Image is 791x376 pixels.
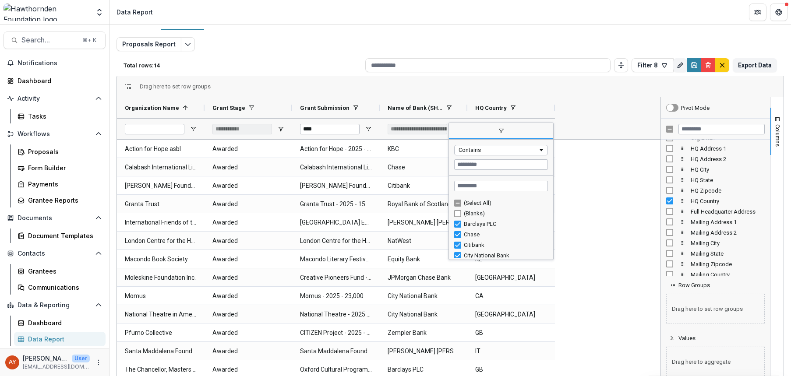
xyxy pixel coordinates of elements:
[212,269,284,287] span: Awarded
[28,196,99,205] div: Grantee Reports
[673,58,687,72] button: Rename
[388,177,459,195] span: Citibank
[388,214,459,232] span: [PERSON_NAME] [PERSON_NAME]
[18,130,92,138] span: Workflows
[125,214,197,232] span: International Friends of the [GEOGRAPHIC_DATA]
[691,156,765,162] span: HQ Address 2
[691,208,765,215] span: Full Headquarter Address
[14,144,106,159] a: Proposals
[661,217,770,227] div: Mailing Address 1 Column
[212,214,284,232] span: Awarded
[125,105,179,111] span: Organization Name
[4,91,106,105] button: Open Activity
[388,105,443,111] span: Name of Bank (SHORT_TEXT)
[125,287,197,305] span: Momus
[4,4,90,21] img: Hawthornden Foundation logo
[190,126,197,133] button: Open Filter Menu
[117,37,181,51] button: Proposals Report
[691,271,765,278] span: Mailing Country
[300,105,350,111] span: Grant Submission
[4,127,106,141] button: Open Workflows
[300,195,372,213] span: Granta Trust - 2025 - 150,000
[388,287,459,305] span: City National Bank
[93,357,104,368] button: More
[464,242,545,248] div: Citibank
[691,145,765,152] span: HQ Address 1
[125,232,197,250] span: London Centre for the Humanities
[14,109,106,123] a: Tasks
[18,302,92,309] span: Data & Reporting
[678,335,696,341] span: Values
[475,324,547,342] span: GB
[661,154,770,164] div: HQ Address 2 Column
[661,238,770,248] div: Mailing City Column
[661,196,770,206] div: HQ Country Column
[18,250,92,257] span: Contacts
[28,147,99,156] div: Proposals
[300,124,360,134] input: Grant Submission Filter Input
[212,342,284,360] span: Awarded
[14,161,106,175] a: Form Builder
[18,76,99,85] div: Dashboard
[388,324,459,342] span: Zempler Bank
[475,105,507,111] span: HQ Country
[125,177,197,195] span: [PERSON_NAME] Foundation
[28,231,99,240] div: Document Templates
[388,250,459,268] span: Equity Bank
[678,124,765,134] input: Filter Columns Input
[661,269,770,280] div: Mailing Country Column
[300,306,372,323] span: National Theatre - 2025 - 450,000
[661,175,770,185] div: HQ State Column
[300,214,372,232] span: [GEOGRAPHIC_DATA] EWP - 2025 - 60,000
[4,211,106,225] button: Open Documents
[691,219,765,225] span: Mailing Address 1
[701,58,715,72] button: Delete
[4,74,106,88] a: Dashboard
[4,56,106,70] button: Notifications
[212,287,284,305] span: Awarded
[212,177,284,195] span: Awarded
[475,306,547,323] span: [GEOGRAPHIC_DATA]
[21,36,77,44] span: Search...
[212,232,284,250] span: Awarded
[14,177,106,191] a: Payments
[28,112,99,121] div: Tasks
[125,250,197,268] span: Macondo Book Society
[774,124,781,147] span: Columns
[18,60,102,67] span: Notifications
[661,143,770,154] div: HQ Address 1 Column
[9,359,16,365] div: Andreas Yuíza
[93,4,106,21] button: Open entity switcher
[691,177,765,183] span: HQ State
[365,126,372,133] button: Open Filter Menu
[388,342,459,360] span: [PERSON_NAME] [PERSON_NAME] Bank, N.A..
[459,147,538,153] div: Contains
[125,195,197,213] span: Granta Trust
[212,306,284,323] span: Awarded
[388,195,459,213] span: Royal Bank of Scotland
[4,246,106,260] button: Open Contacts
[212,140,284,158] span: Awarded
[715,58,729,72] button: default
[140,83,211,90] div: Row Groups
[23,363,90,371] p: [EMAIL_ADDRESS][DOMAIN_NAME]
[125,124,184,134] input: Organization Name Filter Input
[691,240,765,246] span: Mailing City
[4,298,106,312] button: Open Data & Reporting
[454,159,548,170] input: Filter Value
[14,264,106,278] a: Grantees
[388,232,459,250] span: NatWest
[691,261,765,267] span: Mailing Zipcode
[300,232,372,250] span: London Centre for the Humanities - 2025 - 75,000
[454,181,548,191] input: Search filter values
[300,342,372,360] span: Santa Maddalena Foundation - 2025 - 20,000
[212,250,284,268] span: Awarded
[661,259,770,269] div: Mailing Zipcode Column
[449,123,553,139] span: filter
[464,200,545,206] div: (Select All)
[212,324,284,342] span: Awarded
[475,269,547,287] span: [GEOGRAPHIC_DATA]
[388,269,459,287] span: JPMorgan Chase Bank
[300,269,372,287] span: Creative Pioneers Fund - 2025 - 150,000
[388,306,459,323] span: City National Bank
